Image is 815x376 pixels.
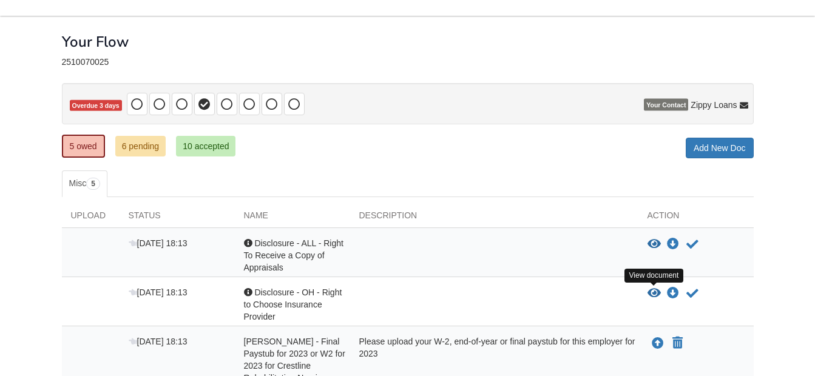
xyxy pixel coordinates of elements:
div: Status [120,209,235,227]
a: Misc [62,170,107,197]
div: Upload [62,209,120,227]
span: 5 [86,178,100,190]
span: [DATE] 18:13 [129,287,188,297]
span: Zippy Loans [691,99,737,111]
button: Acknowledge receipt of document [685,286,700,301]
a: Add New Doc [686,138,754,158]
button: Acknowledge receipt of document [685,237,700,252]
button: View Disclosure - OH - Right to Choose Insurance Provider [648,287,661,300]
button: Upload Shari Ajian - Final Paystub for 2023 or W2 for 2023 for Crestline Rehabilitation Nursing [651,335,665,351]
a: 5 owed [62,135,105,158]
a: Download Disclosure - OH - Right to Choose Insurance Provider [667,289,679,298]
a: 10 accepted [176,136,235,156]
div: Name [235,209,350,227]
button: View Disclosure - ALL - Right To Receive a Copy of Appraisals [648,238,661,250]
a: 6 pending [115,136,166,156]
span: Disclosure - ALL - Right To Receive a Copy of Appraisals [244,238,343,272]
div: View document [624,269,684,283]
span: Overdue 3 days [70,100,122,112]
div: 2510070025 [62,57,754,67]
span: Your Contact [644,99,688,111]
a: Download Disclosure - ALL - Right To Receive a Copy of Appraisals [667,240,679,249]
span: Disclosure - OH - Right to Choose Insurance Provider [244,287,342,321]
div: Description [350,209,638,227]
h1: Your Flow [62,34,129,50]
span: [DATE] 18:13 [129,337,188,346]
span: [DATE] 18:13 [129,238,188,248]
button: Declare Shari Ajian - Final Paystub for 2023 or W2 for 2023 for Crestline Rehabilitation Nursing ... [671,336,684,351]
div: Action [638,209,754,227]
